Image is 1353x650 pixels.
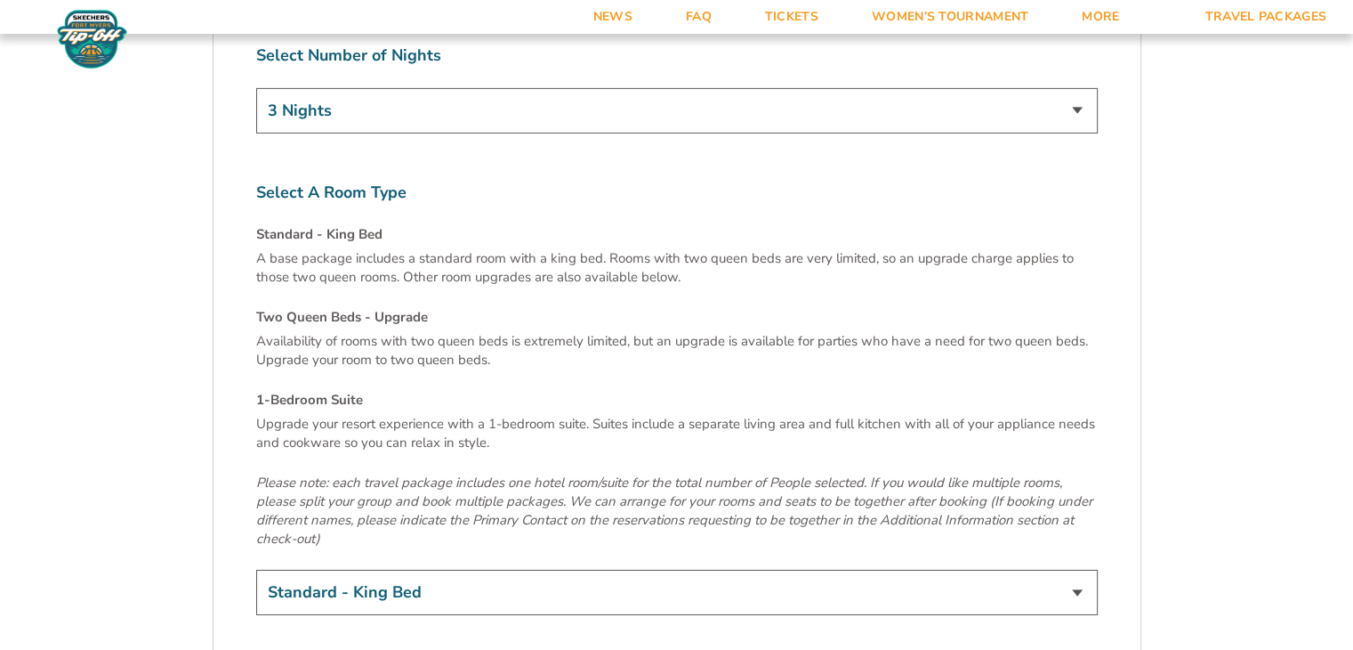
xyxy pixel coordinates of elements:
label: Select Number of Nights [256,45,1098,67]
h4: 1-Bedroom Suite [256,391,1098,410]
img: Fort Myers Tip-Off [53,9,131,69]
p: Availability of rooms with two queen beds is extremely limited, but an upgrade is available for p... [256,332,1098,370]
em: Please note: each travel package includes one hotel room/suite for the total number of People sel... [256,474,1092,548]
label: Select A Room Type [256,182,1098,204]
p: A base package includes a standard room with a king bed. Rooms with two queen beds are very limit... [256,249,1098,287]
h4: Two Queen Beds - Upgrade [256,308,1098,327]
h4: Standard - King Bed [256,225,1098,244]
p: Upgrade your resort experience with a 1-bedroom suite. Suites include a separate living area and ... [256,415,1098,452]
